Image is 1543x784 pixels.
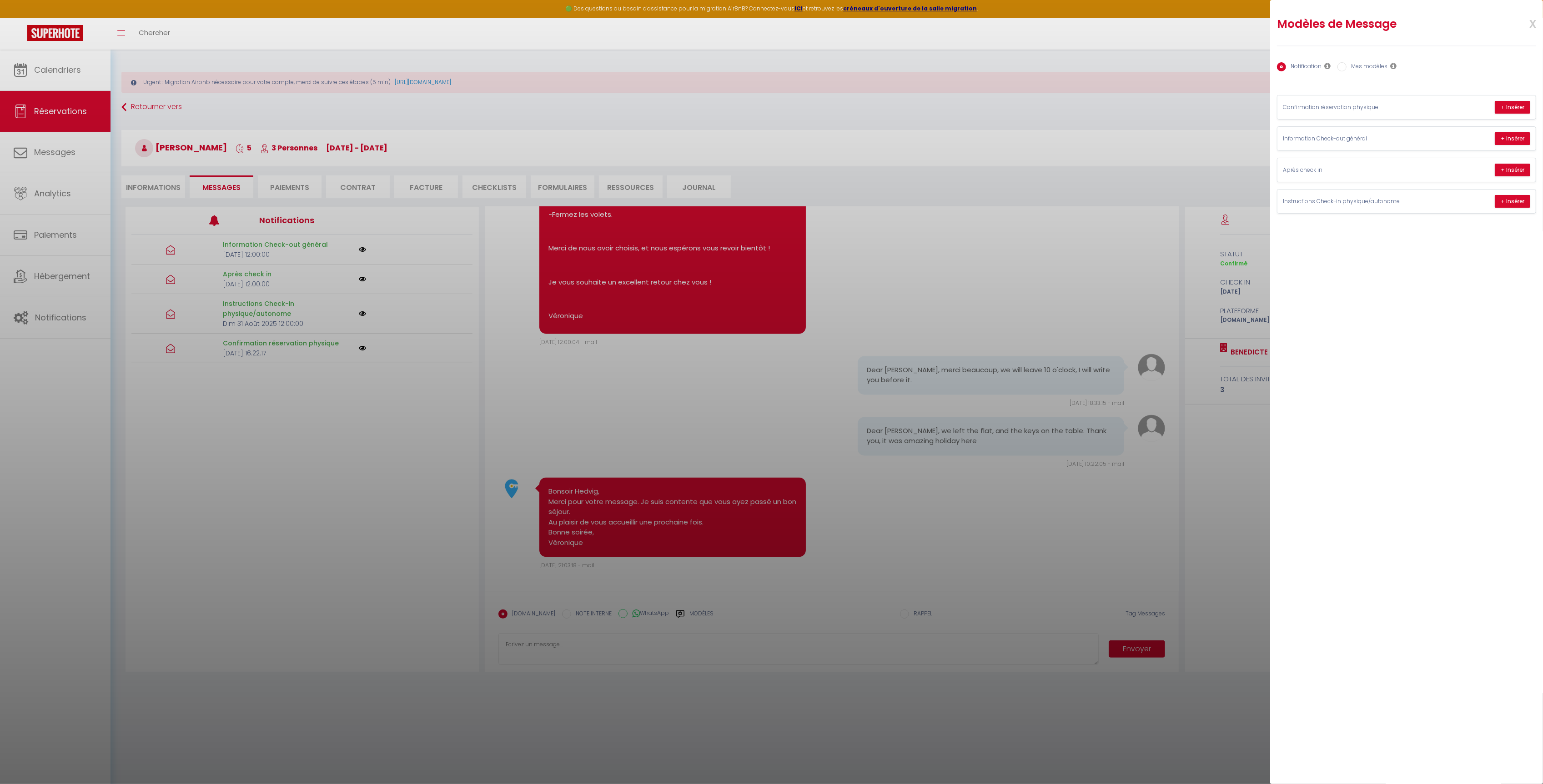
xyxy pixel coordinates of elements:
[1277,17,1489,31] h2: Modèles de Message
[1495,101,1530,114] button: + Insérer
[1283,103,1419,112] p: Confirmation réservation physique
[1347,62,1387,72] label: Mes modèles
[1283,135,1419,143] p: Information Check-out général
[1495,195,1530,208] button: + Insérer
[1508,12,1536,34] span: x
[1495,132,1530,145] button: + Insérer
[1324,62,1331,70] i: Les notifications sont visibles par toi et ton équipe
[1283,166,1419,175] p: Après check in
[7,4,35,31] button: Ouvrir le widget de chat LiveChat
[1495,164,1530,176] button: + Insérer
[1390,62,1397,70] i: Les modèles généraux sont visibles par vous et votre équipe
[1283,197,1419,206] p: Instructions Check-in physique/autonome
[1286,62,1322,72] label: Notification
